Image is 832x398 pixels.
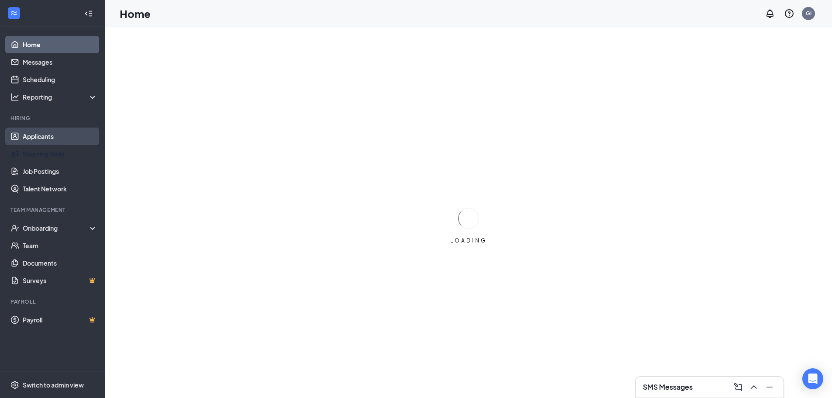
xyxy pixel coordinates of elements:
[10,114,96,122] div: Hiring
[10,298,96,305] div: Payroll
[749,382,759,392] svg: ChevronUp
[23,36,97,53] a: Home
[784,8,794,19] svg: QuestionInfo
[764,382,775,392] svg: Minimize
[643,382,693,392] h3: SMS Messages
[23,272,97,289] a: SurveysCrown
[23,53,97,71] a: Messages
[23,224,90,232] div: Onboarding
[23,93,98,101] div: Reporting
[23,311,97,329] a: PayrollCrown
[10,9,18,17] svg: WorkstreamLogo
[10,381,19,389] svg: Settings
[23,145,97,163] a: Sourcing Tools
[10,224,19,232] svg: UserCheck
[23,163,97,180] a: Job Postings
[765,8,775,19] svg: Notifications
[802,368,823,389] div: Open Intercom Messenger
[731,380,745,394] button: ComposeMessage
[23,180,97,197] a: Talent Network
[447,237,490,244] div: LOADING
[23,71,97,88] a: Scheduling
[23,254,97,272] a: Documents
[23,128,97,145] a: Applicants
[23,237,97,254] a: Team
[10,206,96,214] div: Team Management
[10,93,19,101] svg: Analysis
[806,10,811,17] div: GI
[763,380,777,394] button: Minimize
[733,382,743,392] svg: ComposeMessage
[84,9,93,18] svg: Collapse
[747,380,761,394] button: ChevronUp
[23,381,84,389] div: Switch to admin view
[120,6,151,21] h1: Home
